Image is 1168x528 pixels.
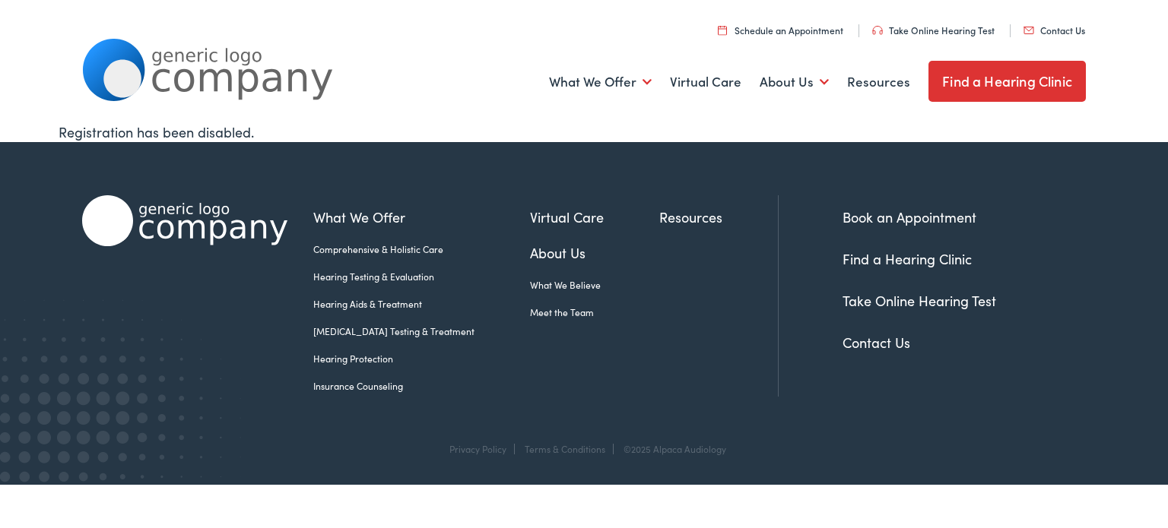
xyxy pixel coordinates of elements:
a: Contact Us [1024,24,1085,36]
a: About Us [530,242,659,263]
a: Hearing Aids & Treatment [313,297,530,311]
img: utility icon [872,26,883,35]
a: Book an Appointment [843,207,976,226]
div: ©2025 Alpaca Audiology [616,444,726,454]
a: Privacy Policy [449,442,506,455]
a: Hearing Testing & Evaluation [313,270,530,283]
a: Comprehensive & Holistic Care [313,242,530,256]
a: What We Offer [549,54,652,110]
a: Resources [847,54,910,110]
a: Find a Hearing Clinic [928,61,1086,102]
a: Hearing Protection [313,352,530,365]
a: Contact Us [843,333,910,352]
a: [MEDICAL_DATA] Testing & Treatment [313,324,530,338]
a: Find a Hearing Clinic [843,249,972,268]
a: Virtual Care [530,207,659,227]
a: Take Online Hearing Test [843,291,996,310]
a: What We Believe [530,278,659,292]
a: What We Offer [313,207,530,227]
a: Schedule an Appointment [718,24,843,36]
a: Virtual Care [670,54,741,110]
a: Take Online Hearing Test [872,24,995,36]
a: Insurance Counseling [313,379,530,393]
img: utility icon [1024,27,1034,34]
div: Registration has been disabled. [59,122,1109,142]
a: Meet the Team [530,305,659,319]
img: utility icon [718,25,727,35]
img: Alpaca Audiology [82,195,287,246]
a: Terms & Conditions [525,442,605,455]
a: Resources [659,207,778,227]
a: About Us [760,54,829,110]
